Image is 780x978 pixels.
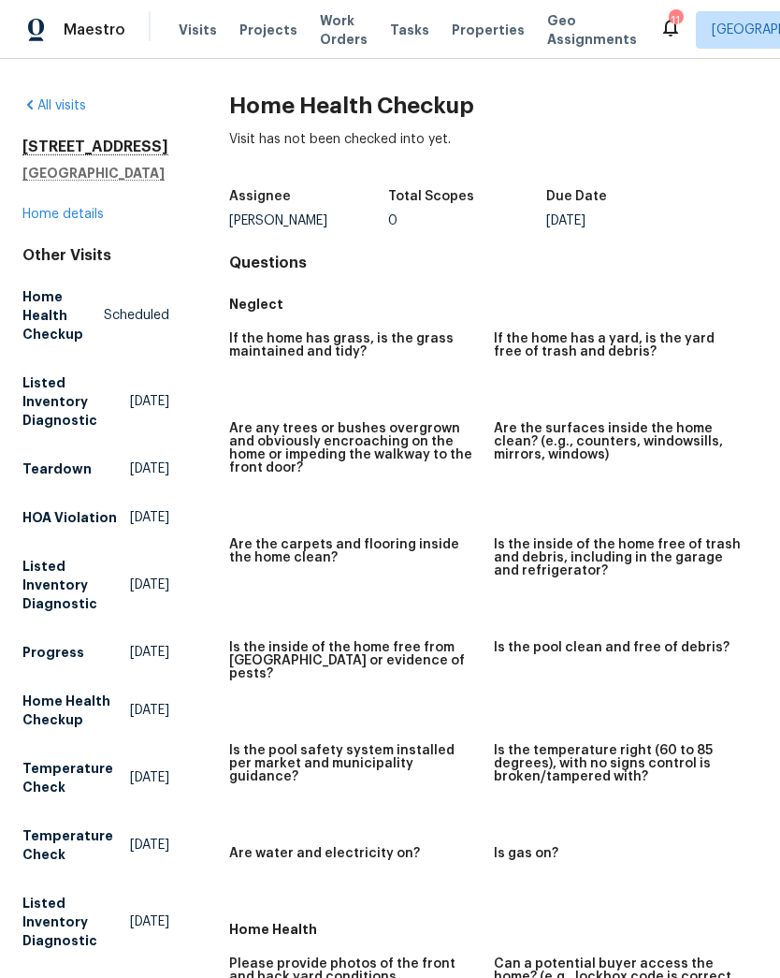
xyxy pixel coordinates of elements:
a: Temperature Check[DATE] [22,819,169,871]
h5: Temperature Check [22,759,130,796]
h5: Are the surfaces inside the home clean? (e.g., counters, windowsills, mirrors, windows) [494,422,743,461]
h5: Listed Inventory Diagnostic [22,557,130,613]
h5: Are any trees or bushes overgrown and obviously encroaching on the home or impeding the walkway t... [229,422,478,474]
a: Home Health CheckupScheduled [22,280,169,351]
h5: Neglect [229,295,758,314]
h5: If the home has grass, is the grass maintained and tidy? [229,332,478,358]
h5: Is gas on? [494,847,558,860]
a: Teardown[DATE] [22,452,169,486]
a: Progress[DATE] [22,635,169,669]
span: [DATE] [130,836,169,854]
h5: Assignee [229,190,291,203]
span: [DATE] [130,643,169,662]
a: All visits [22,99,86,112]
h5: Are water and electricity on? [229,847,420,860]
h2: Home Health Checkup [229,96,758,115]
div: [PERSON_NAME] [229,214,387,227]
span: [DATE] [130,912,169,931]
h5: Due Date [546,190,607,203]
a: Listed Inventory Diagnostic[DATE] [22,549,169,620]
h5: Is the temperature right (60 to 85 degrees), with no signs control is broken/tampered with? [494,744,743,783]
h5: Home Health Checkup [22,692,130,729]
h5: If the home has a yard, is the yard free of trash and debris? [494,332,743,358]
h5: Temperature Check [22,826,130,864]
div: 11 [669,11,682,30]
h5: Is the inside of the home free from [GEOGRAPHIC_DATA] or evidence of pests? [229,641,478,680]
a: Listed Inventory Diagnostic[DATE] [22,886,169,957]
span: Properties [452,21,525,39]
a: Temperature Check[DATE] [22,752,169,804]
span: [DATE] [130,392,169,411]
a: Home details [22,208,104,221]
span: Scheduled [104,306,169,325]
span: Work Orders [320,11,368,49]
span: [DATE] [130,768,169,787]
div: [DATE] [546,214,704,227]
span: [DATE] [130,576,169,594]
h5: Progress [22,643,84,662]
h5: Home Health [229,920,758,939]
h5: Total Scopes [388,190,474,203]
span: Geo Assignments [547,11,637,49]
h5: Home Health Checkup [22,287,104,343]
span: Maestro [64,21,125,39]
span: Visits [179,21,217,39]
h5: Are the carpets and flooring inside the home clean? [229,538,478,564]
span: [DATE] [130,701,169,720]
h5: Listed Inventory Diagnostic [22,373,130,430]
span: Projects [239,21,297,39]
div: Other Visits [22,246,169,265]
h5: Listed Inventory Diagnostic [22,894,130,950]
h5: Is the pool safety system installed per market and municipality guidance? [229,744,478,783]
span: Tasks [390,23,429,36]
h5: HOA Violation [22,508,117,527]
h4: Questions [229,254,758,272]
a: Home Health Checkup[DATE] [22,684,169,737]
h5: Teardown [22,460,92,478]
a: HOA Violation[DATE] [22,501,169,534]
h5: Is the pool clean and free of debris? [494,641,729,654]
span: [DATE] [130,460,169,478]
h5: Is the inside of the home free of trash and debris, including in the garage and refrigerator? [494,538,743,577]
div: Visit has not been checked into yet. [229,130,758,179]
span: [DATE] [130,508,169,527]
a: Listed Inventory Diagnostic[DATE] [22,366,169,437]
div: 0 [388,214,546,227]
